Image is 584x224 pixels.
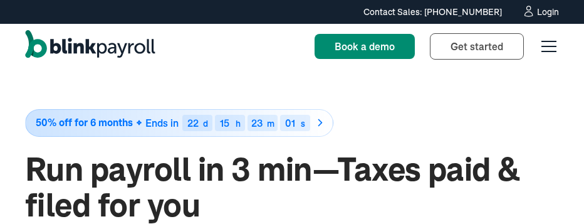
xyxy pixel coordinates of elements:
[451,40,503,53] span: Get started
[220,117,229,129] span: 15
[187,117,199,129] span: 22
[267,119,274,128] div: m
[522,5,559,19] a: Login
[203,119,208,128] div: d
[36,117,133,128] span: 50% off for 6 months
[25,152,559,223] h1: Run payroll in 3 min—Taxes paid & filed for you
[25,109,559,137] a: 50% off for 6 monthsEnds in22d15h23m01s
[25,30,155,63] a: home
[430,33,524,60] a: Get started
[537,8,559,16] div: Login
[315,34,415,59] a: Book a demo
[301,119,305,128] div: s
[335,40,395,53] span: Book a demo
[534,31,559,61] div: menu
[251,117,263,129] span: 23
[285,117,295,129] span: 01
[236,119,241,128] div: h
[363,6,502,19] div: Contact Sales: [PHONE_NUMBER]
[145,117,179,129] span: Ends in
